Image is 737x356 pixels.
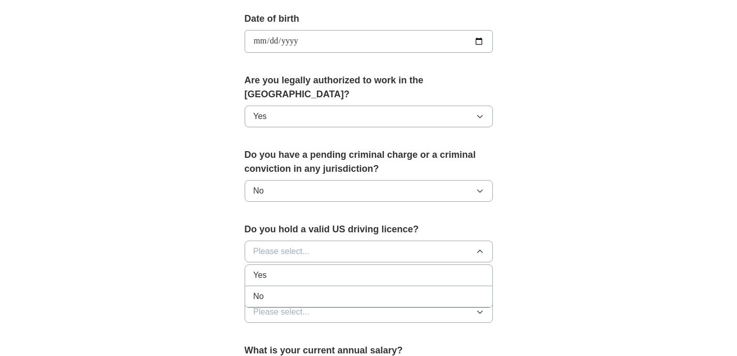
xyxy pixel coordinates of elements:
[245,73,493,101] label: Are you legally authorized to work in the [GEOGRAPHIC_DATA]?
[245,12,493,26] label: Date of birth
[253,185,264,197] span: No
[253,290,264,303] span: No
[245,222,493,236] label: Do you hold a valid US driving licence?
[253,306,310,318] span: Please select...
[245,301,493,323] button: Please select...
[245,106,493,127] button: Yes
[253,269,267,281] span: Yes
[253,245,310,258] span: Please select...
[245,180,493,202] button: No
[245,148,493,176] label: Do you have a pending criminal charge or a criminal conviction in any jurisdiction?
[245,241,493,262] button: Please select...
[253,110,267,123] span: Yes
